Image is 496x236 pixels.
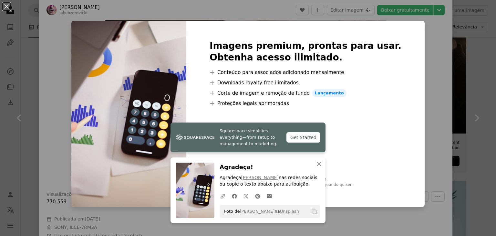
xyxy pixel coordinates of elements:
[220,163,320,172] h3: Agradeça!
[210,79,401,87] li: Downloads royalty-free ilimitados
[309,206,320,217] button: Copiar para a área de transferência
[210,89,401,97] li: Corte de imagem e remoção de fundo
[221,206,299,217] span: Foto de na
[241,175,279,180] a: [PERSON_NAME]
[280,209,299,214] a: Unsplash
[170,123,325,152] a: Squarespace simplifies everything—from setup to management to marketing.Get Started
[263,189,275,202] a: Compartilhar por e-mail
[220,128,281,147] span: Squarespace simplifies everything—from setup to management to marketing.
[71,21,186,207] img: photo-1711606815631-38d32cdaec3e
[312,89,346,97] span: Lançamento
[210,100,401,107] li: Proteções legais aprimoradas
[240,189,252,202] a: Compartilhar no Twitter
[176,133,214,142] img: file-1747939142011-51e5cc87e3c9
[210,69,401,76] li: Conteúdo para associados adicionado mensalmente
[286,132,320,143] div: Get Started
[252,189,263,202] a: Compartilhar no Pinterest
[220,175,320,188] p: Agradeça nas redes sociais ou copie o texto abaixo para atribuição.
[229,189,240,202] a: Compartilhar no Facebook
[210,40,401,63] h2: Imagens premium, prontas para usar. Obtenha acesso ilimitado.
[240,209,274,214] a: [PERSON_NAME]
